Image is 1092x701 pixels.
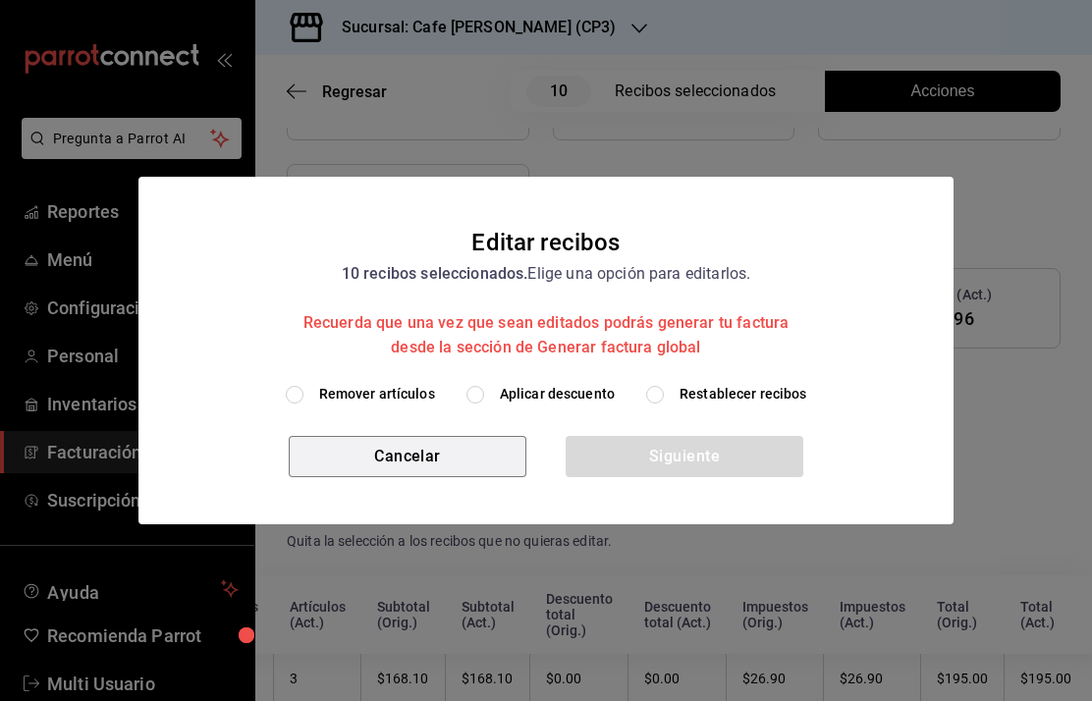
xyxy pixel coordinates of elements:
strong: 10 recibos seleccionados. [342,264,528,283]
button: Cancelar [289,436,526,477]
span: Remover artículos [319,384,435,404]
span: Restablecer recibos [680,384,807,404]
div: editionType [162,384,930,404]
div: Elige una opción para editarlos. [286,261,806,360]
span: Aplicar descuento [500,384,615,404]
div: Editar recibos [471,224,620,261]
div: Recuerda que una vez que sean editados podrás generar tu factura desde la sección de Generar fact... [286,310,806,360]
